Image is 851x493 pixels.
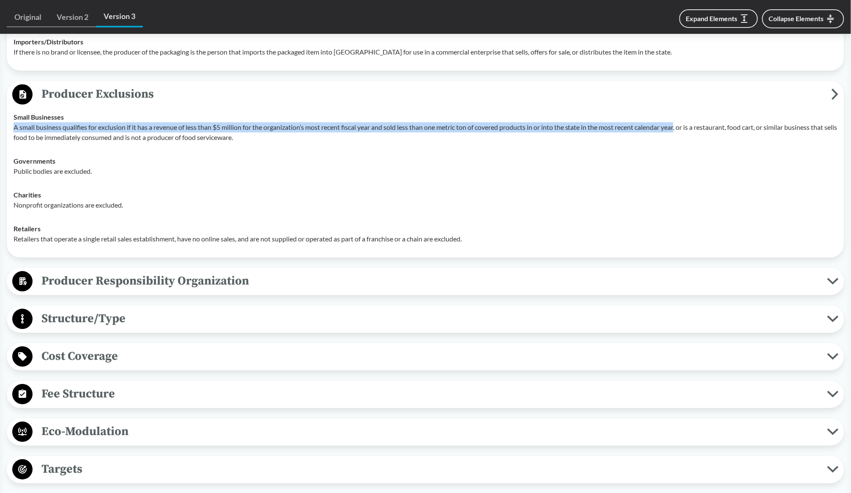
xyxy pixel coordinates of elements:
p: Public bodies are excluded. [14,166,837,176]
span: Producer Exclusions [33,85,832,104]
span: Fee Structure [33,384,827,403]
span: Producer Responsibility Organization [33,271,827,290]
button: Fee Structure [10,383,841,405]
button: Targets [10,459,841,480]
p: Nonprofit organizations are excluded. [14,200,837,210]
strong: Governments [14,157,55,165]
span: Cost Coverage [33,347,827,366]
button: Cost Coverage [10,346,841,367]
a: Original [7,8,49,27]
strong: Importers/​Distributors [14,38,83,46]
button: Collapse Elements [762,9,844,28]
strong: Retailers [14,225,41,233]
span: Structure/Type [33,309,827,328]
p: A small business qualifies for exclusion if it has a revenue of less than $5 million for the orga... [14,122,837,142]
button: Producer Responsibility Organization [10,271,841,292]
a: Version 2 [49,8,96,27]
strong: Charities [14,191,41,199]
span: Eco-Modulation [33,422,827,441]
button: Eco-Modulation [10,421,841,443]
button: Structure/Type [10,308,841,330]
button: Producer Exclusions [10,84,841,105]
strong: Small Businesses [14,113,64,121]
p: Retailers that operate a single retail sales establishment, have no online sales, and are not sup... [14,234,837,244]
span: Targets [33,460,827,479]
a: Version 3 [96,7,143,27]
button: Expand Elements [679,9,758,28]
p: If there is no brand or licensee, the producer of the packaging is the person that imports the pa... [14,47,837,57]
